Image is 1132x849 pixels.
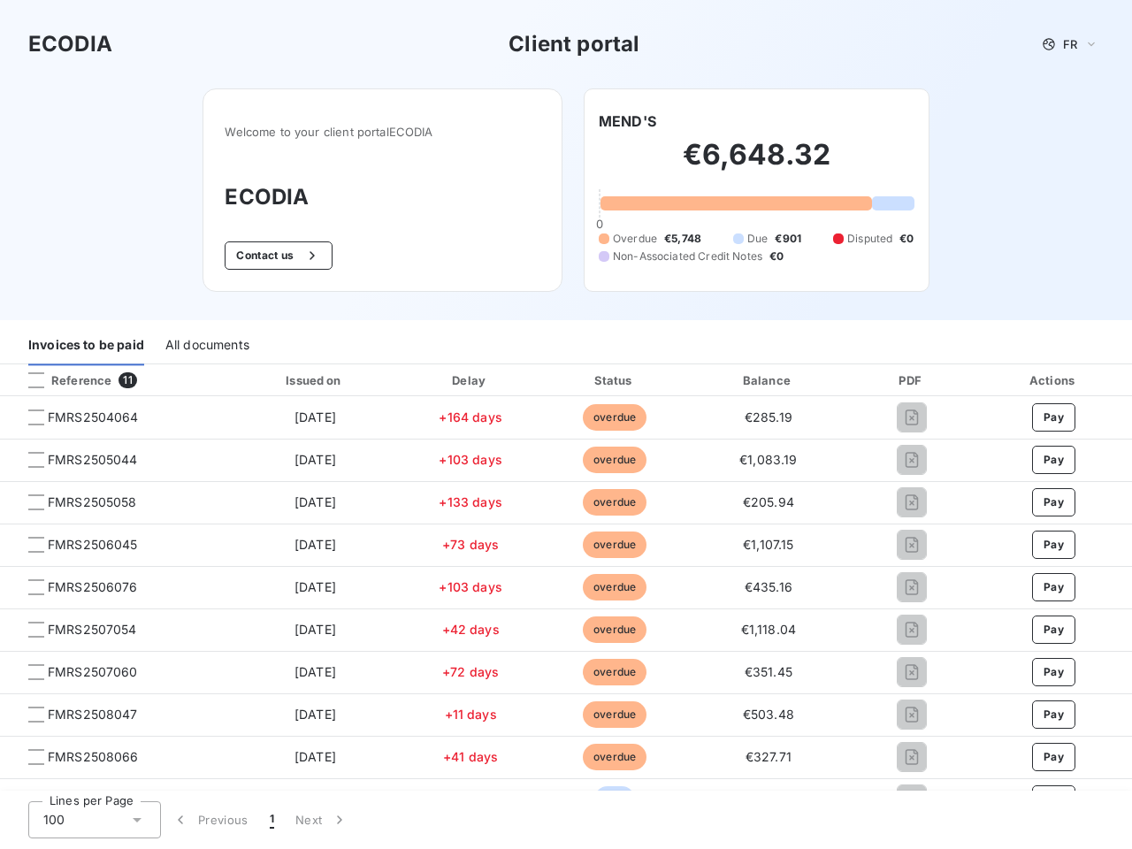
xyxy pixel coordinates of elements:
button: 1 [259,801,285,838]
span: Disputed [847,231,892,247]
span: [DATE] [294,707,336,722]
span: overdue [583,532,646,558]
span: €435.16 [745,579,792,594]
span: 100 [43,811,65,829]
span: €205.94 [743,494,794,509]
button: Next [285,801,359,838]
button: Pay [1032,488,1075,516]
span: €0 [899,231,914,247]
span: €503.48 [743,707,794,722]
span: [DATE] [294,749,336,764]
span: FMRS2505044 [48,451,138,469]
span: FMRS2504064 [48,409,139,426]
span: FMRS2508066 [48,748,139,766]
span: Overdue [613,231,657,247]
h3: Client portal [509,28,639,60]
span: €901 [775,231,801,247]
h2: €6,648.32 [599,137,914,190]
h3: ECODIA [28,28,112,60]
span: Due [747,231,768,247]
button: Pay [1032,531,1075,559]
span: +164 days [439,409,501,424]
span: €0 [769,249,784,264]
span: overdue [583,701,646,728]
span: Non-Associated Credit Notes [613,249,762,264]
span: €351.45 [745,664,792,679]
button: Pay [1032,446,1075,474]
span: +73 days [442,537,499,552]
span: +103 days [439,452,501,467]
span: €1,118.04 [741,622,796,637]
span: Welcome to your client portal ECODIA [225,125,540,139]
span: FR [1063,37,1077,51]
span: €1,107.15 [743,537,793,552]
span: [DATE] [294,494,336,509]
span: €5,748 [664,231,701,247]
span: [DATE] [294,664,336,679]
div: All documents [165,327,249,364]
span: 1 [270,811,274,829]
span: [DATE] [294,409,336,424]
span: €327.71 [746,749,792,764]
span: overdue [583,616,646,643]
div: Delay [403,371,538,389]
h6: MEND'S [599,111,656,132]
span: +72 days [442,664,499,679]
button: Pay [1032,700,1075,729]
div: Actions [979,371,1128,389]
span: FMRS2505058 [48,493,137,511]
span: [DATE] [294,579,336,594]
span: +41 days [443,749,498,764]
div: Status [545,371,685,389]
span: 0 [596,217,603,231]
span: +103 days [439,579,501,594]
span: overdue [583,744,646,770]
span: overdue [583,404,646,431]
span: overdue [583,489,646,516]
span: overdue [583,659,646,685]
h3: ECODIA [225,181,540,213]
button: Pay [1032,743,1075,771]
span: [DATE] [294,537,336,552]
div: PDF [852,371,972,389]
span: €1,083.19 [739,452,797,467]
button: Pay [1032,403,1075,432]
button: Previous [161,801,259,838]
span: overdue [583,574,646,600]
div: Issued on [233,371,396,389]
span: [DATE] [294,452,336,467]
span: [DATE] [294,622,336,637]
button: Pay [1032,785,1075,814]
span: FMRS2508047 [48,706,138,723]
span: due [594,786,634,813]
button: Contact us [225,241,332,270]
button: Pay [1032,658,1075,686]
span: FMRS2506045 [48,536,138,554]
span: +42 days [442,622,500,637]
span: +133 days [439,494,501,509]
div: Balance [692,371,845,389]
span: FMRS2507060 [48,663,138,681]
div: Reference [14,372,111,388]
button: Pay [1032,573,1075,601]
div: Invoices to be paid [28,327,144,364]
span: 11 [119,372,136,388]
span: overdue [583,447,646,473]
span: FMRS2507054 [48,621,137,639]
span: FMRS2506076 [48,578,138,596]
span: +11 days [445,707,497,722]
button: Pay [1032,616,1075,644]
span: €285.19 [745,409,792,424]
